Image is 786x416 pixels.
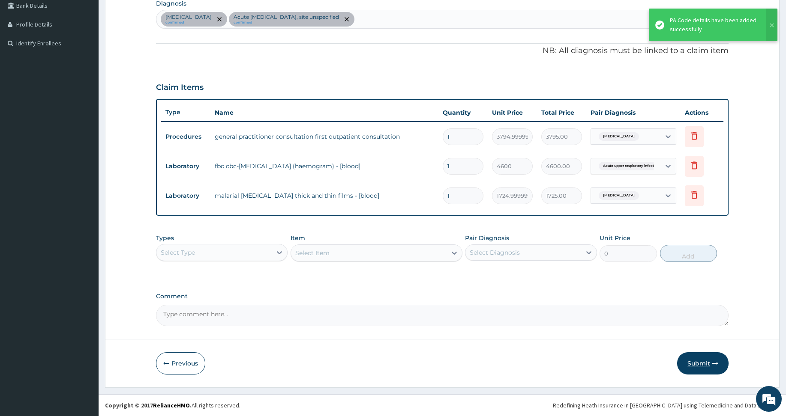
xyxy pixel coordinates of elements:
p: Acute [MEDICAL_DATA], site unspecified [234,14,339,21]
span: remove selection option [343,15,351,23]
span: Acute upper respiratory infect... [599,162,661,170]
img: d_794563401_company_1708531726252_794563401 [16,43,35,64]
th: Actions [681,104,723,121]
td: general practitioner consultation first outpatient consultation [210,128,438,145]
span: [MEDICAL_DATA] [599,132,639,141]
td: Laboratory [161,188,210,204]
th: Type [161,104,210,120]
th: Unit Price [488,104,537,121]
p: NB: All diagnosis must be linked to a claim item [156,45,729,56]
button: Previous [156,352,205,374]
div: Redefining Heath Insurance in [GEOGRAPHIC_DATA] using Telemedicine and Data Science! [553,401,780,410]
div: Minimize live chat window [141,4,161,25]
td: malarial [MEDICAL_DATA] thick and thin films - [blood] [210,187,438,204]
strong: Copyright © 2017 . [105,401,192,409]
span: [MEDICAL_DATA] [599,191,639,200]
th: Pair Diagnosis [586,104,681,121]
span: remove selection option [216,15,223,23]
div: Select Type [161,248,195,257]
h3: Claim Items [156,83,204,92]
div: Select Diagnosis [470,248,520,257]
label: Types [156,235,174,242]
td: fbc cbc-[MEDICAL_DATA] (haemogram) - [blood] [210,157,438,175]
div: PA Code details have been added successfully [670,16,758,34]
th: Quantity [438,104,488,121]
footer: All rights reserved. [99,394,786,416]
small: confirmed [234,21,339,25]
label: Unit Price [600,234,630,242]
button: Submit [677,352,729,374]
th: Name [210,104,438,121]
span: We're online! [50,108,118,194]
button: Add [660,245,717,262]
th: Total Price [537,104,586,121]
p: [MEDICAL_DATA] [165,14,212,21]
a: RelianceHMO [153,401,190,409]
td: Procedures [161,129,210,145]
textarea: Type your message and hit 'Enter' [4,234,163,264]
small: confirmed [165,21,212,25]
label: Pair Diagnosis [465,234,509,242]
label: Comment [156,293,729,300]
div: Chat with us now [45,48,144,59]
label: Item [291,234,305,242]
td: Laboratory [161,158,210,174]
